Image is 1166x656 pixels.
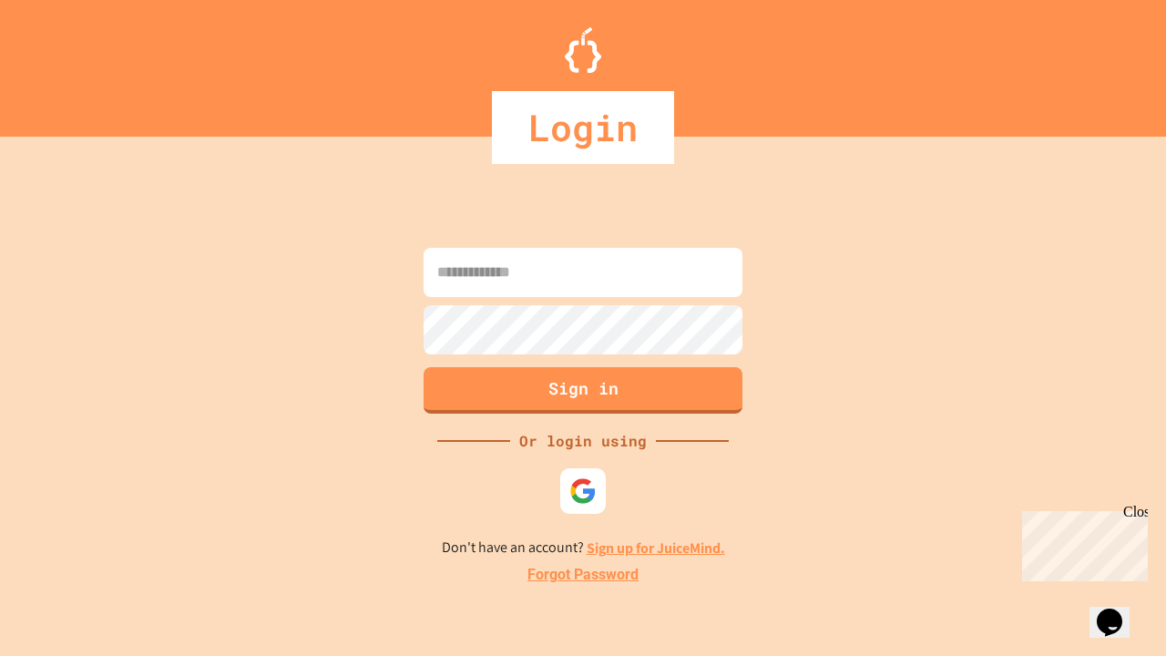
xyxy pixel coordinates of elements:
button: Sign in [424,367,742,414]
iframe: chat widget [1015,504,1148,581]
div: Chat with us now!Close [7,7,126,116]
p: Don't have an account? [442,537,725,559]
div: Or login using [510,430,656,452]
div: Login [492,91,674,164]
a: Sign up for JuiceMind. [587,538,725,558]
img: google-icon.svg [569,477,597,505]
iframe: chat widget [1089,583,1148,638]
a: Forgot Password [527,564,639,586]
img: Logo.svg [565,27,601,73]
